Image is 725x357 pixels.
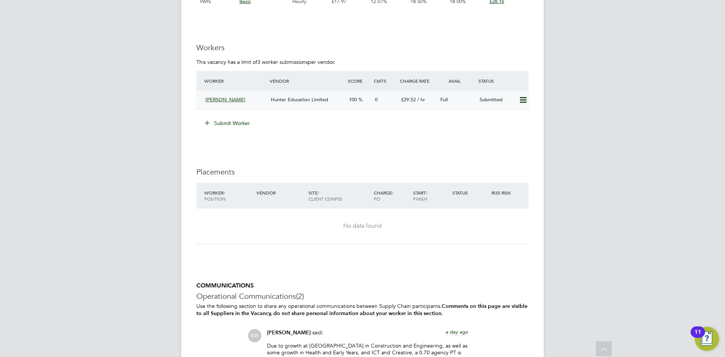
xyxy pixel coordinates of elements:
button: Submit Worker [199,117,256,129]
span: 100 [349,96,357,103]
span: / PO [374,190,393,202]
div: Avail [437,74,477,88]
h3: Operational Communications [196,291,529,301]
div: Status [477,74,529,88]
div: Submitted [477,94,516,106]
span: Full [440,96,448,103]
span: EW [248,329,261,342]
span: [PERSON_NAME] [267,329,311,336]
span: [PERSON_NAME] [205,96,245,103]
h3: Workers [196,43,529,53]
span: £29.52 [401,96,416,103]
div: Score [346,74,372,88]
div: Worker [202,74,268,88]
span: Hunter Education Limited [271,96,328,103]
div: 11 [694,332,701,342]
b: Comments on this page are visible to all Suppliers in the Vacancy, do not share personal informat... [196,303,528,317]
button: Open Resource Center, 11 new notifications [695,327,719,351]
p: Use the following section to share any operational communications between Supply Chain participants. [196,303,529,317]
span: said: [312,329,323,336]
span: / Finish [413,190,427,202]
h5: COMMUNICATIONS [196,282,529,290]
span: (2) [296,291,304,301]
div: IR35 Risk [489,186,515,199]
div: Start [411,186,450,206]
span: / hr [417,96,425,103]
div: Status [450,186,490,199]
div: Vendor [255,186,307,199]
em: 3 worker submissions [257,59,308,65]
p: This vacancy has a limit of per vendor. [196,59,529,65]
div: Charge Rate [398,74,437,88]
span: / Client Config [309,190,342,202]
div: Worker [202,186,255,206]
div: Vendor [268,74,346,88]
div: Charge [372,186,411,206]
span: / Position [204,190,225,202]
span: 0 [375,96,378,103]
div: No data found [204,222,521,230]
div: Site [307,186,372,206]
div: Cmts [372,74,398,88]
h3: Placements [196,167,529,177]
span: a day ago [446,329,468,335]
